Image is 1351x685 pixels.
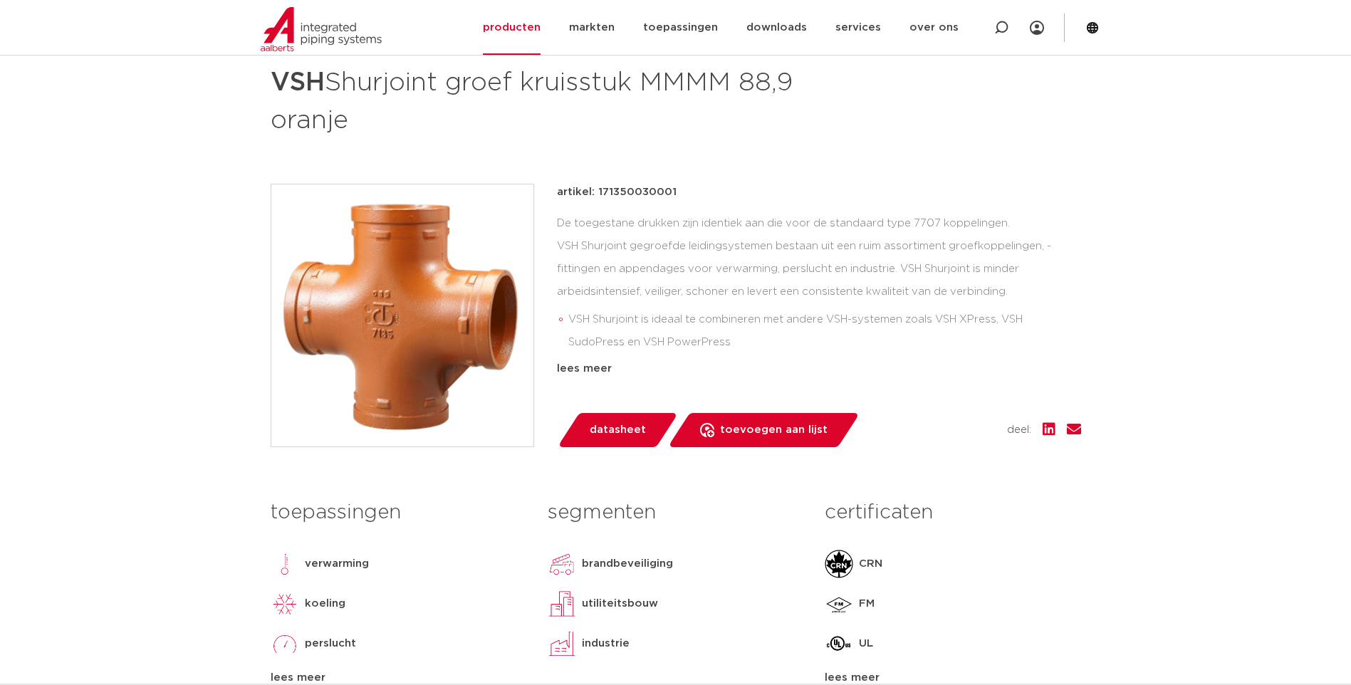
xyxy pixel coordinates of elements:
a: datasheet [557,413,678,447]
p: brandbeveiliging [582,555,673,572]
p: artikel: 171350030001 [557,184,677,201]
h3: segmenten [548,498,803,527]
strong: VSH [271,70,325,95]
div: De toegestane drukken zijn identiek aan die voor de standaard type 7707 koppelingen. VSH Shurjoin... [557,212,1081,355]
p: verwarming [305,555,369,572]
h3: toepassingen [271,498,526,527]
li: het ‘Aalberts integrated piping systems’ assortiment beslaat een volledig geïntegreerd systeem va... [568,354,1081,399]
span: datasheet [590,419,646,441]
img: perslucht [271,629,299,658]
p: CRN [859,555,882,572]
p: koeling [305,595,345,612]
span: deel: [1007,422,1031,439]
p: UL [859,635,873,652]
span: toevoegen aan lijst [720,419,828,441]
img: industrie [548,629,576,658]
div: lees meer [557,360,1081,377]
img: brandbeveiliging [548,550,576,578]
img: Product Image for VSH Shurjoint groef kruisstuk MMMM 88,9 oranje [271,184,533,446]
p: utiliteitsbouw [582,595,658,612]
img: CRN [825,550,853,578]
img: koeling [271,590,299,618]
img: verwarming [271,550,299,578]
p: industrie [582,635,630,652]
h1: Shurjoint groef kruisstuk MMMM 88,9 oranje [271,61,805,138]
img: utiliteitsbouw [548,590,576,618]
p: perslucht [305,635,356,652]
li: VSH Shurjoint is ideaal te combineren met andere VSH-systemen zoals VSH XPress, VSH SudoPress en ... [568,308,1081,354]
h3: certificaten [825,498,1080,527]
img: FM [825,590,853,618]
img: UL [825,629,853,658]
p: FM [859,595,875,612]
